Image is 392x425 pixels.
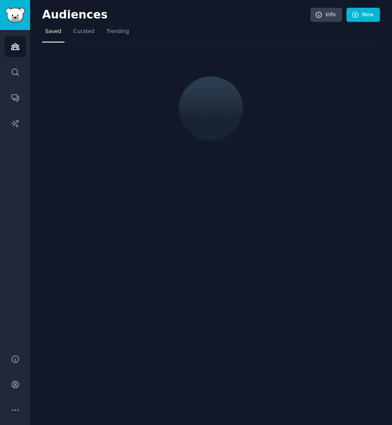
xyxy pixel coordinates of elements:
[346,8,380,22] a: New
[42,25,64,42] a: Saved
[45,28,61,36] span: Saved
[107,28,129,36] span: Trending
[5,8,25,23] img: GummySearch logo
[42,8,310,22] h2: Audiences
[310,8,342,22] a: Info
[104,25,132,42] a: Trending
[70,25,98,42] a: Curated
[73,28,95,36] span: Curated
